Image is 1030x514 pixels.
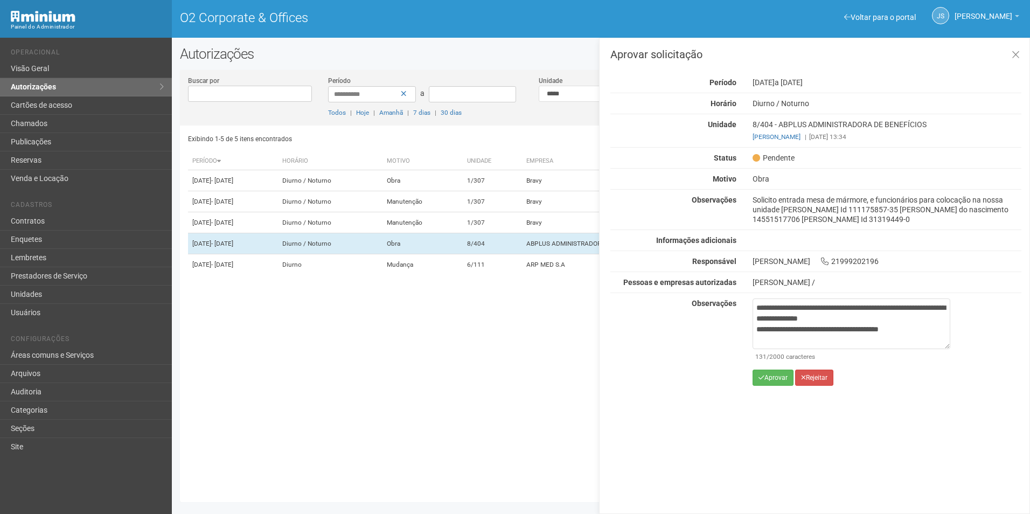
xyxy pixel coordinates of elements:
[775,78,803,87] span: a [DATE]
[211,177,233,184] span: - [DATE]
[11,22,164,32] div: Painel do Administrador
[610,49,1021,60] h3: Aprovar solicitação
[463,212,523,233] td: 1/307
[744,120,1029,142] div: 8/404 - ABPLUS ADMINISTRADORA DE BENEFÍCIOS
[350,109,352,116] span: |
[382,233,463,254] td: Obra
[188,212,278,233] td: [DATE]
[753,132,1021,142] div: [DATE] 13:34
[1005,44,1027,67] a: Fechar
[805,133,806,141] span: |
[278,170,382,191] td: Diurno / Noturno
[711,99,736,108] strong: Horário
[211,240,233,247] span: - [DATE]
[379,109,403,116] a: Amanhã
[328,76,351,86] label: Período
[463,170,523,191] td: 1/307
[692,299,736,308] strong: Observações
[955,2,1012,20] span: Jeferson Souza
[844,13,916,22] a: Voltar para o portal
[623,278,736,287] strong: Pessoas e empresas autorizadas
[382,212,463,233] td: Manutenção
[11,201,164,212] li: Cadastros
[713,175,736,183] strong: Motivo
[188,76,219,86] label: Buscar por
[211,219,233,226] span: - [DATE]
[522,191,765,212] td: Bravy
[356,109,369,116] a: Hoje
[463,152,523,170] th: Unidade
[180,11,593,25] h1: O2 Corporate & Offices
[441,109,462,116] a: 30 dias
[278,254,382,275] td: Diurno
[714,154,736,162] strong: Status
[382,152,463,170] th: Motivo
[373,109,375,116] span: |
[955,13,1019,22] a: [PERSON_NAME]
[753,153,795,163] span: Pendente
[656,236,736,245] strong: Informações adicionais
[522,233,765,254] td: ABPLUS ADMINISTRADORA DE BENEFÍCIOS
[407,109,409,116] span: |
[382,191,463,212] td: Manutenção
[522,254,765,275] td: ARP MED S.A
[463,254,523,275] td: 6/111
[11,335,164,346] li: Configurações
[463,233,523,254] td: 8/404
[188,131,597,147] div: Exibindo 1-5 de 5 itens encontrados
[278,233,382,254] td: Diurno / Noturno
[753,277,1021,287] div: [PERSON_NAME] /
[382,254,463,275] td: Mudança
[328,109,346,116] a: Todos
[522,152,765,170] th: Empresa
[692,257,736,266] strong: Responsável
[932,7,949,24] a: JS
[744,78,1029,87] div: [DATE]
[188,233,278,254] td: [DATE]
[753,133,801,141] a: [PERSON_NAME]
[522,212,765,233] td: Bravy
[755,352,948,362] div: /2000 caracteres
[11,48,164,60] li: Operacional
[755,353,767,360] span: 131
[744,256,1029,266] div: [PERSON_NAME] 21999202196
[744,195,1029,224] div: Solicito entrada mesa de mármore, e funcionários para colocação na nossa unidade [PERSON_NAME] Id...
[522,170,765,191] td: Bravy
[188,170,278,191] td: [DATE]
[278,191,382,212] td: Diurno / Noturno
[435,109,436,116] span: |
[278,212,382,233] td: Diurno / Noturno
[211,261,233,268] span: - [DATE]
[382,170,463,191] td: Obra
[211,198,233,205] span: - [DATE]
[420,89,424,98] span: a
[692,196,736,204] strong: Observações
[744,174,1029,184] div: Obra
[180,46,1022,62] h2: Autorizações
[188,254,278,275] td: [DATE]
[539,76,562,86] label: Unidade
[278,152,382,170] th: Horário
[188,191,278,212] td: [DATE]
[708,120,736,129] strong: Unidade
[188,152,278,170] th: Período
[709,78,736,87] strong: Período
[463,191,523,212] td: 1/307
[413,109,430,116] a: 7 dias
[744,99,1029,108] div: Diurno / Noturno
[11,11,75,22] img: Minium
[795,370,833,386] button: Rejeitar
[753,370,794,386] button: Aprovar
